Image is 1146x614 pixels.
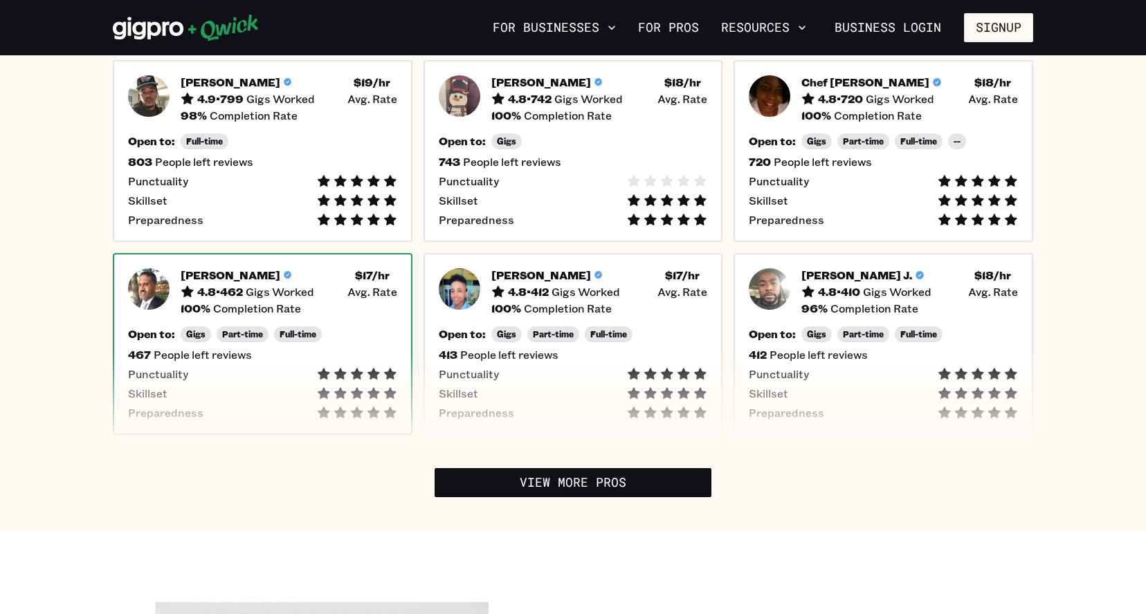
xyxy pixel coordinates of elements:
[974,75,1011,89] h5: $ 18 /hr
[128,194,167,207] span: Skillset
[186,136,223,147] span: Full-time
[181,109,207,122] h5: 98 %
[749,75,790,117] img: Pro headshot
[843,329,884,339] span: Part-time
[128,213,203,227] span: Preparedness
[818,285,860,299] h5: 4.8 • 410
[347,92,397,106] span: Avg. Rate
[524,301,612,315] span: Completion Rate
[749,406,824,420] span: Preparedness
[435,468,711,497] a: View More Pros
[830,301,918,315] span: Completion Rate
[749,134,796,148] h5: Open to:
[749,213,824,227] span: Preparedness
[186,329,206,339] span: Gigs
[968,285,1018,299] span: Avg. Rate
[590,329,627,339] span: Full-time
[128,387,167,400] span: Skillset
[354,75,390,89] h5: $ 19 /hr
[246,285,314,299] span: Gigs Worked
[974,268,1011,282] h5: $ 18 /hr
[900,136,937,147] span: Full-time
[749,327,796,341] h5: Open to:
[866,92,934,106] span: Gigs Worked
[657,285,707,299] span: Avg. Rate
[749,348,767,362] h5: 412
[280,329,316,339] span: Full-time
[968,92,1018,106] span: Avg. Rate
[633,16,704,39] a: For Pros
[347,285,397,299] span: Avg. Rate
[807,136,826,147] span: Gigs
[807,329,826,339] span: Gigs
[900,329,937,339] span: Full-time
[181,301,210,315] h5: 100 %
[657,92,707,106] span: Avg. Rate
[801,109,831,122] h5: 100 %
[491,301,521,315] h5: 100 %
[818,92,863,106] h5: 4.8 • 720
[801,268,912,282] h5: [PERSON_NAME] J.
[664,75,701,89] h5: $ 18 /hr
[508,92,552,106] h5: 4.8 • 742
[834,109,922,122] span: Completion Rate
[439,155,460,169] h5: 743
[128,174,188,188] span: Punctuality
[460,348,558,362] span: People left reviews
[487,16,621,39] button: For Businesses
[801,301,828,315] h5: 96 %
[964,13,1033,42] button: Signup
[439,134,486,148] h5: Open to:
[552,285,620,299] span: Gigs Worked
[439,406,514,420] span: Preparedness
[213,301,301,315] span: Completion Rate
[749,174,809,188] span: Punctuality
[749,387,788,400] span: Skillset
[749,367,809,381] span: Punctuality
[774,155,872,169] span: People left reviews
[734,253,1033,435] button: Pro headshot[PERSON_NAME] J.4.8•410Gigs Worked$18/hr Avg. Rate96%Completion RateOpen to:GigsPart-...
[491,268,591,282] h5: [PERSON_NAME]
[355,268,390,282] h5: $ 17 /hr
[439,367,499,381] span: Punctuality
[128,75,170,117] img: Pro headshot
[439,174,499,188] span: Punctuality
[554,92,623,106] span: Gigs Worked
[463,155,561,169] span: People left reviews
[113,60,412,242] button: Pro headshot[PERSON_NAME]4.9•799Gigs Worked$19/hr Avg. Rate98%Completion RateOpen to:Full-time803...
[716,16,812,39] button: Resources
[524,109,612,122] span: Completion Rate
[801,75,929,89] h5: Chef [PERSON_NAME]
[128,155,152,169] h5: 803
[424,253,723,435] button: Pro headshot[PERSON_NAME]4.8•412Gigs Worked$17/hr Avg. Rate100%Completion RateOpen to:GigsPart-ti...
[197,285,243,299] h5: 4.8 • 462
[954,136,961,147] span: --
[210,109,298,122] span: Completion Rate
[181,268,280,282] h5: [PERSON_NAME]
[439,213,514,227] span: Preparedness
[863,285,931,299] span: Gigs Worked
[749,268,790,310] img: Pro headshot
[497,136,516,147] span: Gigs
[128,406,203,420] span: Preparedness
[246,92,315,106] span: Gigs Worked
[491,109,521,122] h5: 100 %
[439,194,478,207] span: Skillset
[508,285,549,299] h5: 4.8 • 412
[439,75,480,117] img: Pro headshot
[439,327,486,341] h5: Open to:
[734,60,1033,242] a: Pro headshotChef [PERSON_NAME]4.8•720Gigs Worked$18/hr Avg. Rate100%Completion RateOpen to:GigsPa...
[843,136,884,147] span: Part-time
[154,348,252,362] span: People left reviews
[439,348,457,362] h5: 413
[439,268,480,310] img: Pro headshot
[113,253,412,435] a: Pro headshot[PERSON_NAME]4.8•462Gigs Worked$17/hr Avg. Rate100%Completion RateOpen to:GigsPart-ti...
[497,329,516,339] span: Gigs
[439,387,478,400] span: Skillset
[128,134,175,148] h5: Open to:
[128,348,151,362] h5: 467
[424,60,723,242] button: Pro headshot[PERSON_NAME]4.8•742Gigs Worked$18/hr Avg. Rate100%Completion RateOpen to:Gigs743Peop...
